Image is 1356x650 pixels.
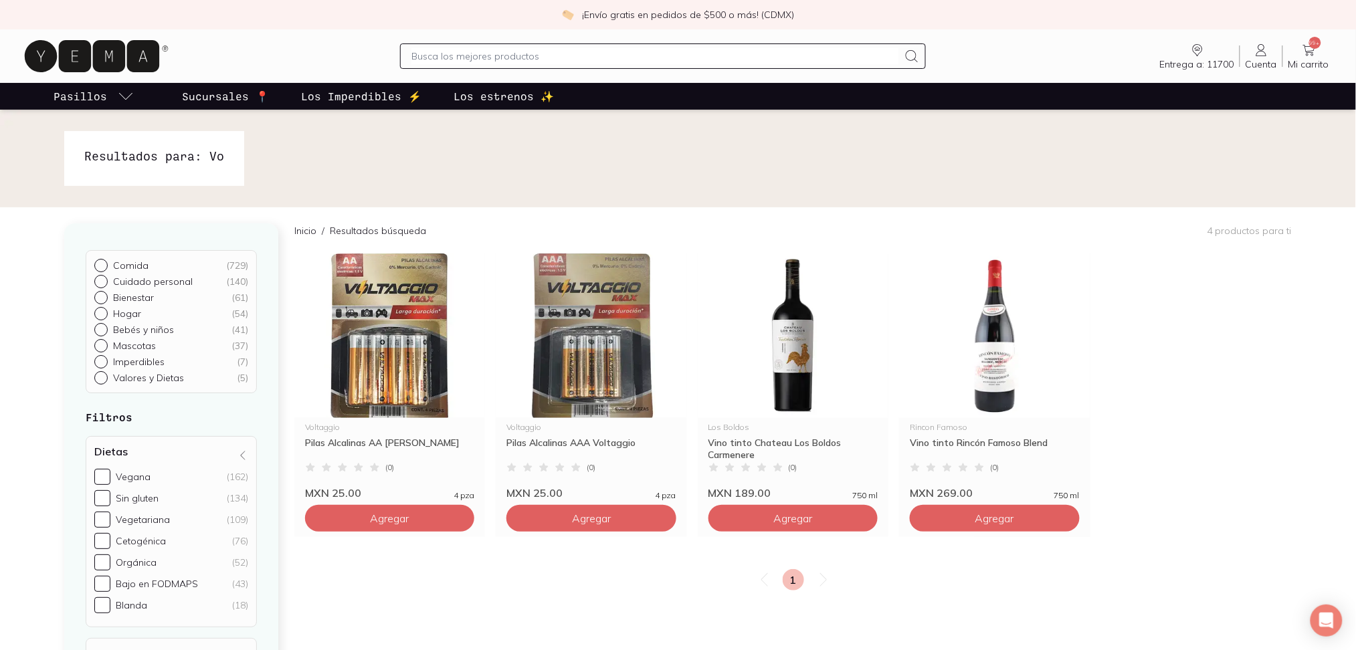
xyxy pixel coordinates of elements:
span: Agregar [371,512,409,525]
button: Agregar [506,505,676,532]
p: Pasillos [54,88,107,104]
p: Imperdibles [113,356,165,368]
div: Vino tinto Rincón Famoso Blend [910,437,1079,461]
div: ( 54 ) [231,308,248,320]
div: ( 5 ) [237,372,248,384]
span: / [316,224,330,237]
div: (43) [232,578,248,590]
span: MXN 25.00 [506,486,563,500]
span: Agregar [975,512,1014,525]
p: ¡Envío gratis en pedidos de $500 o más! (CDMX) [582,8,794,21]
h1: Resultados para: Vo [84,147,224,165]
a: Vino Tinto Blen Rincon FamosoRincon FamosoVino tinto Rincón Famoso Blend(0)MXN 269.00750 ml [899,253,1090,500]
div: Vino tinto Chateau Los Boldos Carmenere [708,437,878,461]
div: Vegetariana [116,514,170,526]
span: 750 ml [1054,492,1080,500]
p: 4 productos para ti [1207,225,1292,237]
button: Agregar [305,505,474,532]
p: Los Imperdibles ⚡️ [301,88,421,104]
img: Vino Tinto Blen Rincon Famoso [899,253,1090,418]
p: Mascotas [113,340,156,352]
div: ( 37 ) [231,340,248,352]
span: ( 0 ) [990,463,999,471]
input: Vegana(162) [94,469,110,485]
div: (76) [232,535,248,547]
span: 4 pza [454,492,474,500]
strong: Filtros [86,411,132,423]
div: Open Intercom Messenger [1311,605,1343,637]
div: Rincon Famoso [910,423,1079,431]
div: Vegana [116,471,151,483]
div: Voltaggio [506,423,676,431]
a: 1VoltaggioPilas Alcalinas AAA Voltaggio(0)MXN 25.004 pza [496,253,686,500]
div: Pilas Alcalinas AAA Voltaggio [506,437,676,461]
input: Sin gluten(134) [94,490,110,506]
a: Sucursales 📍 [179,83,272,110]
p: Bebés y niños [113,324,174,336]
div: (52) [232,556,248,568]
div: Sin gluten [116,492,159,504]
div: Cetogénica [116,535,166,547]
div: ( 61 ) [231,292,248,304]
input: Blanda(18) [94,597,110,613]
input: Bajo en FODMAPS(43) [94,576,110,592]
p: Cuidado personal [113,276,193,288]
span: 4 pza [656,492,676,500]
p: Sucursales 📍 [182,88,269,104]
input: Vegetariana(109) [94,512,110,528]
div: Dietas [86,436,257,627]
a: 1VoltaggioPilas Alcalinas AA [PERSON_NAME](0)MXN 25.004 pza [294,253,485,500]
img: Vino Tinto Carmenere Los Boldos [698,253,888,418]
span: 750 ml [852,492,878,500]
span: 99+ [1309,37,1321,49]
div: ( 729 ) [226,259,248,272]
p: Hogar [113,308,141,320]
button: Agregar [910,505,1079,532]
div: ( 41 ) [231,324,248,336]
span: Entrega a: 11700 [1160,58,1234,70]
span: Agregar [572,512,611,525]
input: Orgánica(52) [94,554,110,570]
span: Mi carrito [1288,58,1329,70]
a: Los estrenos ✨ [451,83,557,110]
img: check [562,9,574,21]
div: (134) [227,492,248,504]
a: Los Imperdibles ⚡️ [298,83,424,110]
span: MXN 189.00 [708,486,771,500]
div: (18) [232,599,248,611]
span: ( 0 ) [587,463,595,471]
div: Orgánica [116,556,157,568]
button: Agregar [708,505,878,532]
a: Cuenta [1240,42,1282,70]
div: (109) [227,514,248,526]
input: Cetogénica(76) [94,533,110,549]
div: Pilas Alcalinas AA [PERSON_NAME] [305,437,474,461]
p: Los estrenos ✨ [454,88,554,104]
a: Inicio [294,225,316,237]
input: Busca los mejores productos [411,48,898,64]
a: Vino Tinto Carmenere Los BoldosLos BoldosVino tinto Chateau Los Boldos Carmenere(0)MXN 189.00750 ml [698,253,888,500]
img: 1 [496,253,686,418]
span: ( 0 ) [385,463,394,471]
div: Voltaggio [305,423,474,431]
a: 99+Mi carrito [1283,42,1335,70]
div: (162) [227,471,248,483]
div: Bajo en FODMAPS [116,578,198,590]
div: Los Boldos [708,423,878,431]
span: MXN 269.00 [910,486,973,500]
span: MXN 25.00 [305,486,361,500]
div: Blanda [116,599,147,611]
p: Bienestar [113,292,154,304]
p: Resultados búsqueda [330,224,426,237]
img: 1 [294,253,485,418]
a: pasillo-todos-link [51,83,136,110]
span: ( 0 ) [789,463,797,471]
div: ( 140 ) [226,276,248,288]
div: ( 7 ) [237,356,248,368]
a: Entrega a: 11700 [1155,42,1240,70]
p: Comida [113,259,149,272]
p: Valores y Dietas [113,372,184,384]
a: 1 [783,569,804,590]
span: Agregar [773,512,812,525]
span: Cuenta [1246,58,1277,70]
